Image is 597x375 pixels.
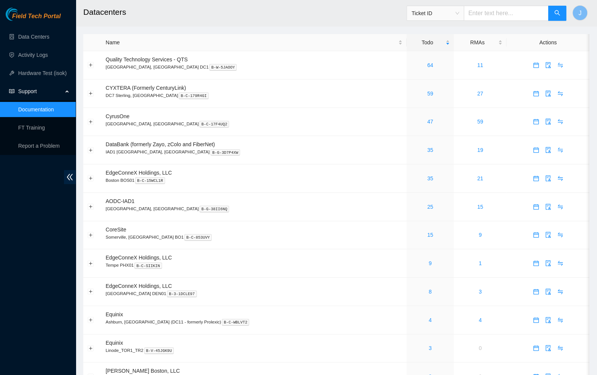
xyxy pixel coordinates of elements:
a: calendar [530,232,542,238]
span: AODC-IAD1 [106,198,134,204]
button: swap [554,59,566,71]
p: Tempe PHX01 [106,262,402,269]
button: Expand row [88,119,94,125]
kbd: B-C-15WCL1R [135,177,165,184]
a: 3 [429,345,432,351]
button: Expand row [88,147,94,153]
a: 11 [477,62,483,68]
a: swap [554,260,566,266]
button: swap [554,144,566,156]
p: [GEOGRAPHIC_DATA] DEN01 [106,290,402,297]
button: Expand row [88,317,94,323]
button: calendar [530,201,542,213]
a: audit [542,345,554,351]
a: 9 [429,260,432,266]
button: calendar [530,286,542,298]
p: DC7 Sterling, [GEOGRAPHIC_DATA] [106,92,402,99]
a: Activity Logs [18,52,48,58]
span: Equinix [106,311,123,317]
span: CoreSite [106,227,126,233]
kbd: B-3-1DCLE97 [167,291,197,297]
button: swap [554,229,566,241]
a: audit [542,91,554,97]
a: swap [554,232,566,238]
a: calendar [530,204,542,210]
button: calendar [530,229,542,241]
a: audit [542,289,554,295]
button: audit [542,87,554,100]
button: audit [542,314,554,326]
a: audit [542,232,554,238]
a: swap [554,62,566,68]
kbd: B-C-179R4GI [179,92,209,99]
button: audit [542,257,554,269]
span: calendar [530,147,542,153]
a: 3 [479,289,482,295]
button: calendar [530,144,542,156]
a: Data Centers [18,34,49,40]
span: audit [542,175,554,181]
a: calendar [530,91,542,97]
p: Linode_TOR1_TR2 [106,347,402,354]
button: calendar [530,87,542,100]
p: Somerville, [GEOGRAPHIC_DATA] BO1 [106,234,402,241]
a: 15 [477,204,483,210]
kbd: B-G-3D7P4XW [210,149,240,156]
span: search [554,10,560,17]
a: 35 [427,175,433,181]
span: Equinix [106,340,123,346]
button: J [572,5,588,20]
button: Expand row [88,289,94,295]
span: calendar [530,175,542,181]
kbd: B-W-5JAOOY [209,64,237,71]
span: audit [542,204,554,210]
a: swap [554,289,566,295]
button: Expand row [88,175,94,181]
a: 21 [477,175,483,181]
button: audit [542,342,554,354]
a: swap [554,345,566,351]
span: read [9,89,14,94]
span: audit [542,260,554,266]
span: swap [555,147,566,153]
span: CyrusOne [106,113,129,119]
span: calendar [530,260,542,266]
a: calendar [530,289,542,295]
button: Expand row [88,204,94,210]
a: audit [542,62,554,68]
kbd: B-G-38II6NQ [200,206,229,212]
button: audit [542,229,554,241]
a: audit [542,119,554,125]
span: audit [542,147,554,153]
button: Expand row [88,345,94,351]
a: swap [554,119,566,125]
button: audit [542,116,554,128]
span: CYXTERA (Formerly CenturyLink) [106,85,186,91]
a: Documentation [18,106,54,112]
input: Enter text here... [464,6,549,21]
a: swap [554,317,566,323]
span: Ticket ID [412,8,459,19]
span: calendar [530,317,542,323]
p: [GEOGRAPHIC_DATA], [GEOGRAPHIC_DATA] [106,205,402,212]
a: FT Training [18,125,45,131]
button: swap [554,257,566,269]
span: calendar [530,345,542,351]
button: audit [542,172,554,184]
button: calendar [530,314,542,326]
a: 4 [479,317,482,323]
a: 47 [427,119,433,125]
button: swap [554,314,566,326]
a: swap [554,91,566,97]
span: Quality Technology Services - QTS [106,56,188,62]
